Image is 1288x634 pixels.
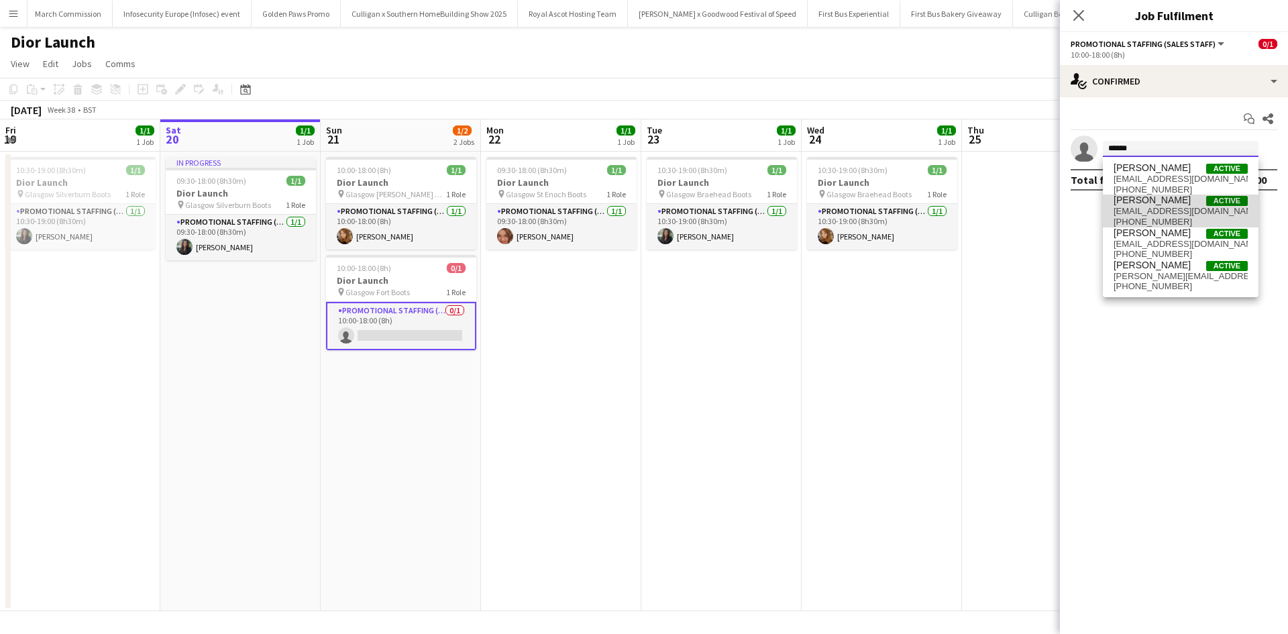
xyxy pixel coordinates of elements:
[72,58,92,70] span: Jobs
[11,103,42,117] div: [DATE]
[38,55,64,72] a: Edit
[5,124,16,136] span: Fri
[818,165,888,175] span: 10:30-19:00 (8h30m)
[807,176,957,189] h3: Dior Launch
[113,1,252,27] button: Infosecurity Europe (Infosec) event
[1060,65,1288,97] div: Confirmed
[326,204,476,250] app-card-role: Promotional Staffing (Sales Staff)1/110:00-18:00 (8h)[PERSON_NAME]
[666,189,751,199] span: Glasgow Braehead Boots
[1206,164,1248,174] span: Active
[484,131,504,147] span: 22
[486,124,504,136] span: Mon
[337,263,391,273] span: 10:00-18:00 (8h)
[497,165,567,175] span: 09:30-18:00 (8h30m)
[100,55,141,72] a: Comms
[1060,7,1288,24] h3: Job Fulfilment
[486,157,637,250] div: 09:30-18:00 (8h30m)1/1Dior Launch Glasgow St Enoch Boots1 RolePromotional Staffing (Sales Staff)1...
[967,124,984,136] span: Thu
[447,263,466,273] span: 0/1
[1114,174,1248,184] span: ycampbell2712@gmail.com
[252,1,341,27] button: Golden Paws Promo
[296,125,315,136] span: 1/1
[1071,173,1116,187] div: Total fee
[606,189,626,199] span: 1 Role
[767,189,786,199] span: 1 Role
[11,32,95,52] h1: Dior Launch
[607,165,626,175] span: 1/1
[5,55,35,72] a: View
[647,176,797,189] h3: Dior Launch
[807,124,824,136] span: Wed
[136,137,154,147] div: 1 Job
[83,105,97,115] div: BST
[164,131,181,147] span: 20
[647,204,797,250] app-card-role: Promotional Staffing (Sales Staff)1/110:30-19:00 (8h30m)[PERSON_NAME]
[965,131,984,147] span: 25
[125,189,145,199] span: 1 Role
[486,204,637,250] app-card-role: Promotional Staffing (Sales Staff)1/109:30-18:00 (8h30m)[PERSON_NAME]
[928,165,947,175] span: 1/1
[166,215,316,260] app-card-role: Promotional Staffing (Sales Staff)1/109:30-18:00 (8h30m)[PERSON_NAME]
[518,1,628,27] button: Royal Ascot Hosting Team
[617,137,635,147] div: 1 Job
[453,137,474,147] div: 2 Jobs
[1114,239,1248,250] span: yds2609@yahoo.co.uk
[1114,217,1248,227] span: +07803765328
[5,204,156,250] app-card-role: Promotional Staffing (Sales Staff)1/110:30-19:00 (8h30m)[PERSON_NAME]
[1114,162,1191,174] span: YVONNE CAMPBELL
[345,189,446,199] span: Glasgow [PERSON_NAME] Galleries Boots
[1071,50,1277,60] div: 10:00-18:00 (8h)
[324,131,342,147] span: 21
[1206,196,1248,206] span: Active
[616,125,635,136] span: 1/1
[43,58,58,70] span: Edit
[166,187,316,199] h3: Dior Launch
[1206,261,1248,271] span: Active
[1071,39,1216,49] span: Promotional Staffing (Sales Staff)
[16,165,86,175] span: 10:30-19:00 (8h30m)
[166,157,316,260] app-job-card: In progress09:30-18:00 (8h30m)1/1Dior Launch Glasgow Silverburn Boots1 RolePromotional Staffing (...
[777,125,796,136] span: 1/1
[297,137,314,147] div: 1 Job
[647,124,662,136] span: Tue
[44,105,78,115] span: Week 38
[1114,206,1248,217] span: yvonnepaterson123@yahoo.co.uk
[66,55,97,72] a: Jobs
[777,137,795,147] div: 1 Job
[24,1,113,27] button: March Commission
[326,157,476,250] app-job-card: 10:00-18:00 (8h)1/1Dior Launch Glasgow [PERSON_NAME] Galleries Boots1 RolePromotional Staffing (S...
[1114,260,1191,271] span: Yvonne Stewart
[326,255,476,350] app-job-card: 10:00-18:00 (8h)0/1Dior Launch Glasgow Fort Boots1 RolePromotional Staffing (Sales Staff)0/110:00...
[326,124,342,136] span: Sun
[166,124,181,136] span: Sat
[1114,195,1191,206] span: Yvonne Paterson
[286,200,305,210] span: 1 Role
[807,204,957,250] app-card-role: Promotional Staffing (Sales Staff)1/110:30-19:00 (8h30m)[PERSON_NAME]
[1206,229,1248,239] span: Active
[657,165,727,175] span: 10:30-19:00 (8h30m)
[11,58,30,70] span: View
[5,157,156,250] app-job-card: 10:30-19:00 (8h30m)1/1Dior Launch Glasgow Silverburn Boots1 RolePromotional Staffing (Sales Staff...
[486,176,637,189] h3: Dior Launch
[1114,249,1248,260] span: +447976674254
[1114,184,1248,195] span: +447855194671
[807,157,957,250] app-job-card: 10:30-19:00 (8h30m)1/1Dior Launch Glasgow Braehead Boots1 RolePromotional Staffing (Sales Staff)1...
[341,1,518,27] button: Culligan x Southern HomeBuilding Show 2025
[447,165,466,175] span: 1/1
[808,1,900,27] button: First Bus Experiential
[647,157,797,250] app-job-card: 10:30-19:00 (8h30m)1/1Dior Launch Glasgow Braehead Boots1 RolePromotional Staffing (Sales Staff)1...
[337,165,391,175] span: 10:00-18:00 (8h)
[286,176,305,186] span: 1/1
[1258,39,1277,49] span: 0/1
[1114,271,1248,282] span: yvonne.s.x@icloud.com
[1114,227,1191,239] span: Yvonne Smith
[126,165,145,175] span: 1/1
[176,176,246,186] span: 09:30-18:00 (8h30m)
[5,176,156,189] h3: Dior Launch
